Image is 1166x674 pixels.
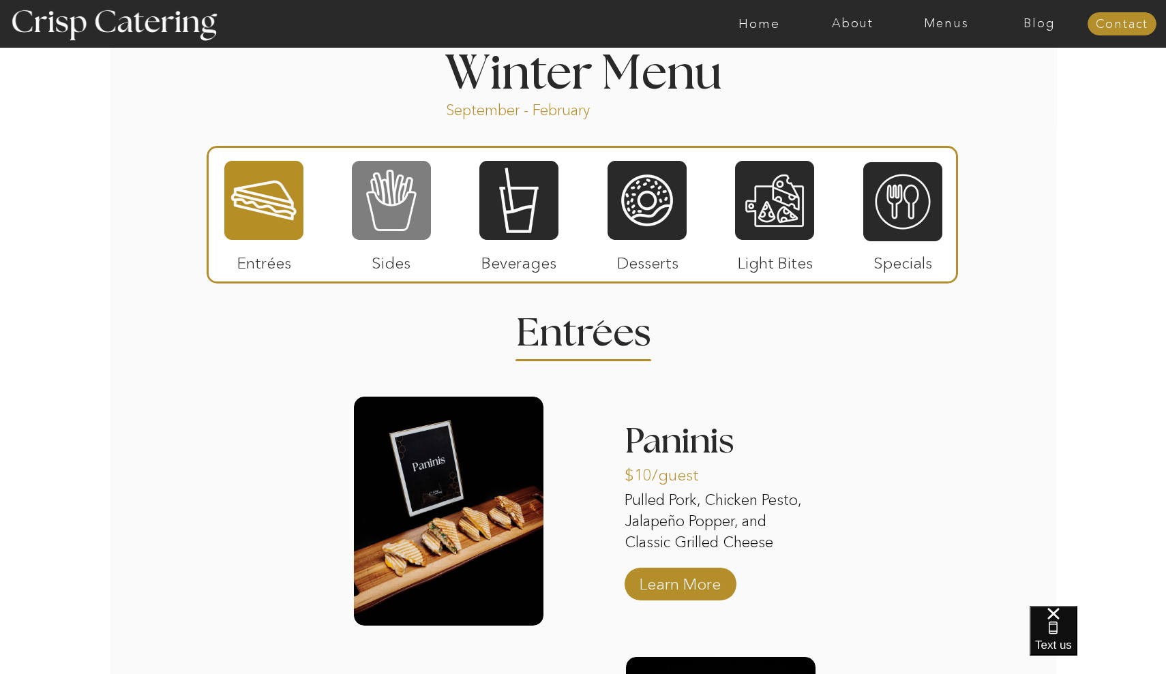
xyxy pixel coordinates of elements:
[346,240,436,279] p: Sides
[857,240,948,279] p: Specials
[730,240,820,279] p: Light Bites
[219,240,310,279] p: Entrées
[899,17,993,31] a: Menus
[393,50,773,91] h1: Winter Menu
[993,17,1086,31] a: Blog
[625,490,814,555] p: Pulled Pork, Chicken Pesto, Jalapeño Popper, and Classic Grilled Cheese
[516,314,650,341] h2: Entrees
[473,240,564,279] p: Beverages
[713,17,806,31] a: Home
[1030,606,1166,674] iframe: podium webchat widget bubble
[625,424,814,468] h3: Paninis
[1088,18,1156,31] a: Contact
[635,561,726,600] a: Learn More
[806,17,899,31] a: About
[625,452,715,491] p: $10/guest
[446,100,633,116] p: September - February
[602,240,693,279] p: Desserts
